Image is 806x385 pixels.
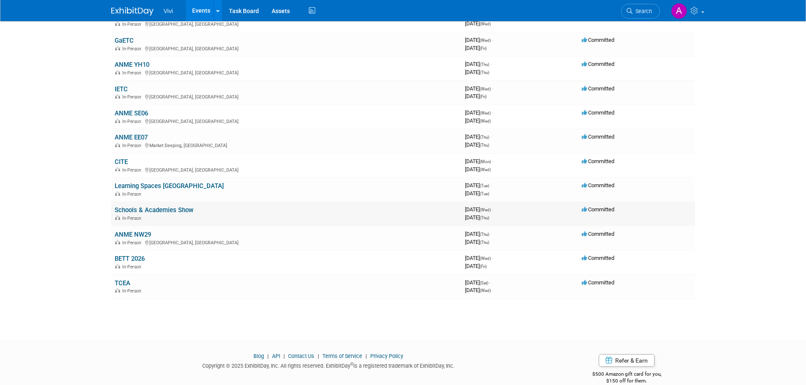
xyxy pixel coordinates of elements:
[115,85,128,93] a: IETC
[122,216,144,221] span: In-Person
[465,134,492,140] span: [DATE]
[122,94,144,100] span: In-Person
[480,167,491,172] span: (Wed)
[465,20,491,27] span: [DATE]
[582,182,614,188] span: Committed
[582,37,614,43] span: Committed
[492,158,493,164] span: -
[465,206,493,213] span: [DATE]
[115,166,458,173] div: [GEOGRAPHIC_DATA], [GEOGRAPHIC_DATA]
[490,61,492,67] span: -
[465,239,489,245] span: [DATE]
[465,93,487,99] span: [DATE]
[480,111,491,115] span: (Wed)
[492,109,493,116] span: -
[465,166,491,172] span: [DATE]
[492,37,493,43] span: -
[122,191,144,197] span: In-Person
[350,362,353,366] sup: ®
[465,279,491,286] span: [DATE]
[122,119,144,124] span: In-Person
[465,190,489,197] span: [DATE]
[122,143,144,148] span: In-Person
[582,206,614,213] span: Committed
[465,37,493,43] span: [DATE]
[492,85,493,92] span: -
[465,214,489,221] span: [DATE]
[480,240,489,245] span: (Thu)
[115,93,458,100] div: [GEOGRAPHIC_DATA], [GEOGRAPHIC_DATA]
[465,182,492,188] span: [DATE]
[492,206,493,213] span: -
[465,142,489,148] span: [DATE]
[370,353,403,359] a: Privacy Policy
[115,191,120,196] img: In-Person Event
[115,70,120,74] img: In-Person Event
[115,231,151,238] a: ANME NW29
[122,46,144,52] span: In-Person
[316,353,321,359] span: |
[465,287,491,293] span: [DATE]
[480,281,488,285] span: (Sat)
[164,8,173,14] span: Vivi
[490,279,491,286] span: -
[465,255,493,261] span: [DATE]
[122,70,144,76] span: In-Person
[465,263,487,269] span: [DATE]
[465,231,492,237] span: [DATE]
[480,135,489,139] span: (Thu)
[115,182,224,190] a: Learning Spaces [GEOGRAPHIC_DATA]
[122,167,144,173] span: In-Person
[115,167,120,172] img: In-Person Event
[480,191,489,196] span: (Tue)
[115,239,458,246] div: [GEOGRAPHIC_DATA], [GEOGRAPHIC_DATA]
[115,45,458,52] div: [GEOGRAPHIC_DATA], [GEOGRAPHIC_DATA]
[115,143,120,147] img: In-Person Event
[115,117,458,124] div: [GEOGRAPHIC_DATA], [GEOGRAPHIC_DATA]
[115,240,120,244] img: In-Person Event
[582,85,614,92] span: Committed
[480,70,489,75] span: (Thu)
[480,22,491,26] span: (Wed)
[582,231,614,237] span: Committed
[480,256,491,261] span: (Wed)
[115,61,149,68] a: ANME YH10
[122,264,144,270] span: In-Person
[115,158,128,166] a: CITE
[633,8,652,14] span: Search
[582,109,614,116] span: Committed
[480,232,489,237] span: (Thu)
[621,4,660,19] a: Search
[480,288,491,293] span: (Wed)
[115,109,148,117] a: ANME SE06
[582,279,614,286] span: Committed
[465,85,493,92] span: [DATE]
[115,264,120,268] img: In-Person Event
[115,134,148,141] a: ANME EE07
[480,264,487,269] span: (Fri)
[480,94,487,99] span: (Fri)
[122,240,144,246] span: In-Person
[480,183,489,188] span: (Tue)
[115,37,134,44] a: GaETC
[115,206,193,214] a: Schools & Academies Show
[115,46,120,50] img: In-Person Event
[363,353,369,359] span: |
[465,61,492,67] span: [DATE]
[480,87,491,91] span: (Wed)
[490,134,492,140] span: -
[265,353,271,359] span: |
[558,365,695,385] div: $500 Amazon gift card for you,
[492,255,493,261] span: -
[465,158,493,164] span: [DATE]
[480,38,491,43] span: (Wed)
[465,109,493,116] span: [DATE]
[480,216,489,220] span: (Thu)
[465,69,489,75] span: [DATE]
[465,45,487,51] span: [DATE]
[480,119,491,123] span: (Wed)
[115,69,458,76] div: [GEOGRAPHIC_DATA], [GEOGRAPHIC_DATA]
[115,20,458,27] div: [GEOGRAPHIC_DATA], [GEOGRAPHIC_DATA]
[288,353,314,359] a: Contact Us
[480,159,491,164] span: (Mon)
